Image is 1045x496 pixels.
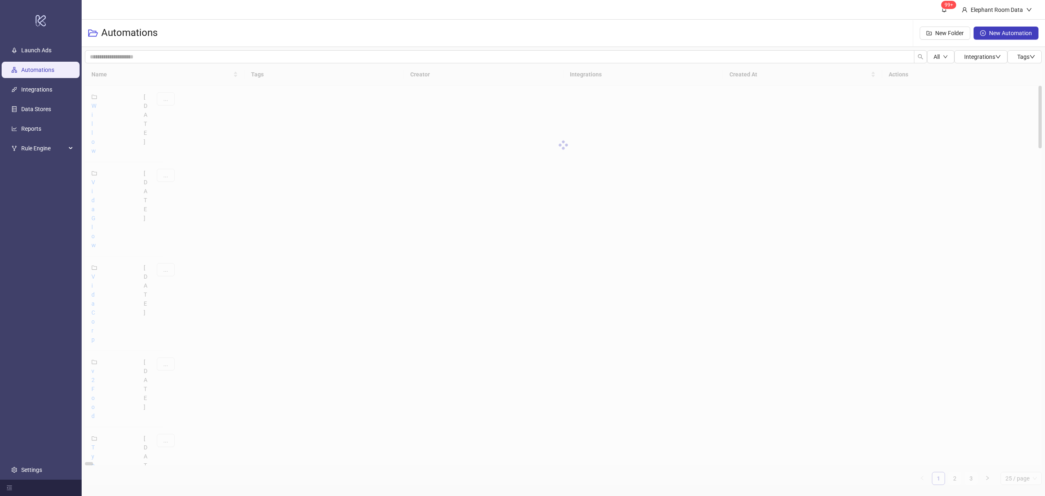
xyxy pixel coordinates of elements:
[964,54,1001,60] span: Integrations
[21,106,51,112] a: Data Stores
[941,7,947,12] span: bell
[21,86,52,93] a: Integrations
[21,467,42,473] a: Settings
[934,54,940,60] span: All
[101,27,158,40] h3: Automations
[918,54,923,60] span: search
[920,27,970,40] button: New Folder
[21,125,41,132] a: Reports
[980,30,986,36] span: plus-circle
[21,67,54,73] a: Automations
[954,50,1007,63] button: Integrationsdown
[7,485,12,491] span: menu-fold
[989,30,1032,36] span: New Automation
[1029,54,1035,60] span: down
[967,5,1026,14] div: Elephant Room Data
[1007,50,1042,63] button: Tagsdown
[1017,54,1035,60] span: Tags
[995,54,1001,60] span: down
[974,27,1038,40] button: New Automation
[927,50,954,63] button: Alldown
[88,28,98,38] span: folder-open
[941,1,956,9] sup: 1568
[21,47,51,54] a: Launch Ads
[943,54,948,59] span: down
[926,30,932,36] span: folder-add
[11,145,17,151] span: fork
[935,30,964,36] span: New Folder
[962,7,967,13] span: user
[21,140,66,156] span: Rule Engine
[1026,7,1032,13] span: down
